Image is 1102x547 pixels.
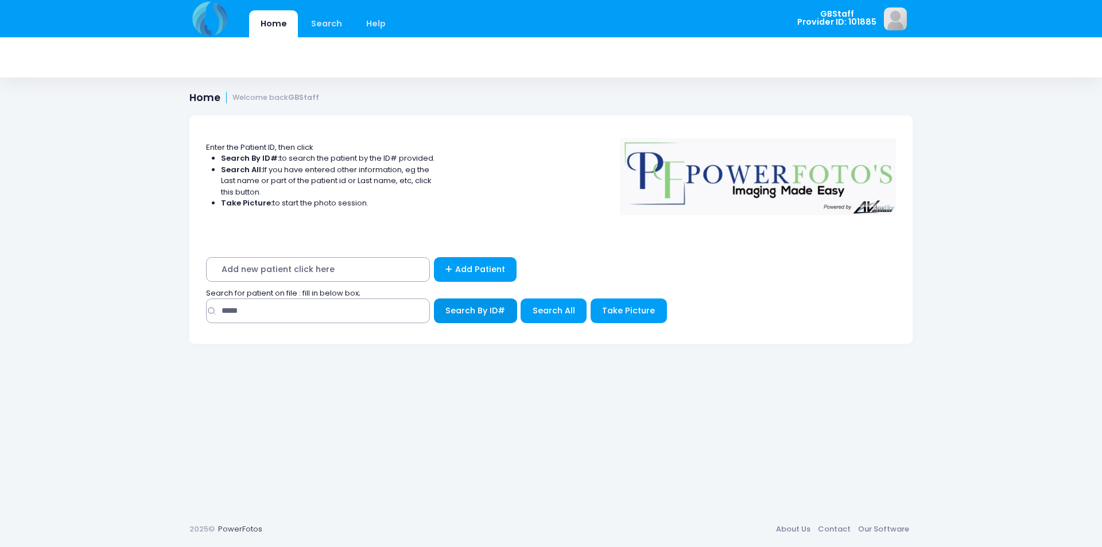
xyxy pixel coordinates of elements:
a: Add Patient [434,257,517,282]
strong: GBStaff [288,92,319,102]
small: Welcome back [232,94,319,102]
a: Help [355,10,397,37]
h1: Home [189,92,319,104]
li: to search the patient by the ID# provided. [221,153,436,164]
a: PowerFotos [218,523,262,534]
span: Search By ID# [445,305,505,316]
button: Search All [521,298,587,323]
a: Search [300,10,353,37]
span: Take Picture [602,305,655,316]
img: Logo [615,130,902,215]
strong: Search All: [221,164,263,175]
span: Enter the Patient ID, then click [206,142,313,153]
a: Contact [814,519,854,540]
img: image [884,7,907,30]
li: If you have entered other information, eg the Last name or part of the patient id or Last name, e... [221,164,436,198]
strong: Take Picture: [221,197,273,208]
span: 2025© [189,523,215,534]
a: Our Software [854,519,913,540]
button: Take Picture [591,298,667,323]
strong: Search By ID#: [221,153,280,164]
span: Search All [533,305,575,316]
span: GBStaff Provider ID: 101885 [797,10,876,26]
li: to start the photo session. [221,197,436,209]
span: Add new patient click here [206,257,430,282]
a: Home [249,10,298,37]
span: Search for patient on file : fill in below box; [206,288,360,298]
a: About Us [772,519,814,540]
button: Search By ID# [434,298,517,323]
